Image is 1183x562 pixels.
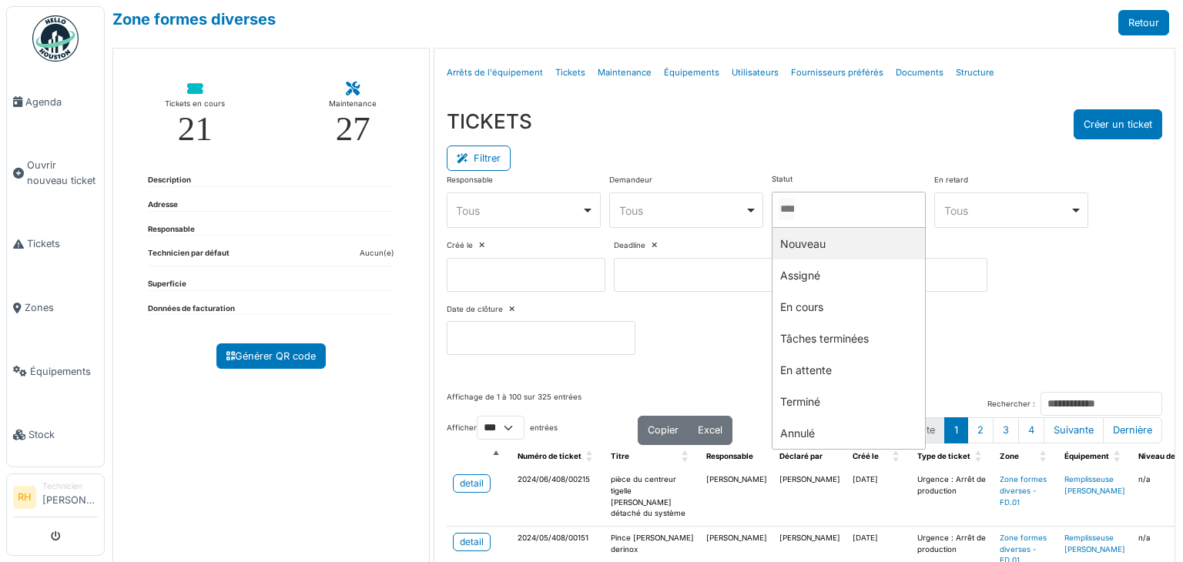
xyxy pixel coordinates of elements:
div: En cours [772,291,925,323]
dt: Description [148,175,191,186]
a: Stock [7,403,104,467]
dt: Responsable [148,224,195,236]
span: Équipement: Activate to sort [1114,445,1123,469]
td: 2024/06/408/00215 [511,468,605,526]
span: Zone: Activate to sort [1040,445,1049,469]
span: Responsable [706,452,753,460]
div: detail [460,535,484,549]
span: Zone [1000,452,1019,460]
input: Tous [779,198,794,220]
a: detail [453,474,491,493]
a: Tickets [549,55,591,91]
span: Numéro de ticket [518,452,581,460]
a: Fournisseurs préférés [785,55,890,91]
a: Zone formes diverses - FD.01 [1000,475,1047,506]
select: Afficherentrées [477,416,524,440]
a: Documents [890,55,950,91]
button: 4 [1018,417,1044,443]
div: Tickets en cours [165,96,225,112]
div: Tous [944,202,1070,219]
button: Excel [688,416,732,444]
span: Tickets [27,236,98,251]
div: Terminé [772,386,925,417]
label: En retard [934,175,968,186]
dt: Superficie [148,279,186,290]
span: Zones [25,300,98,315]
a: Structure [950,55,1000,91]
div: Annulé [772,417,925,449]
button: Next [1044,417,1104,443]
span: Agenda [25,95,98,109]
dt: Adresse [148,199,178,211]
span: Équipements [30,364,98,379]
a: Maintenance [591,55,658,91]
div: Tous [619,202,745,219]
span: Numéro de ticket: Activate to sort [586,445,595,469]
span: Type de ticket [917,452,970,460]
label: Deadline [614,240,645,252]
li: RH [13,486,36,509]
span: Stock [28,427,98,442]
td: pièce du centreur tigelle [PERSON_NAME] détaché du système [605,468,700,526]
button: Copier [638,416,689,444]
a: RH Technicien[PERSON_NAME] [13,480,98,517]
div: Technicien [42,480,98,492]
a: Retour [1118,10,1169,35]
div: Nouveau [772,228,925,259]
div: 21 [178,112,213,146]
a: Remplisseuse [PERSON_NAME] [1064,534,1125,554]
span: Copier [648,424,679,436]
li: [PERSON_NAME] [42,480,98,513]
td: Urgence : Arrêt de production [911,468,994,526]
td: [PERSON_NAME] [700,468,773,526]
a: Utilisateurs [726,55,785,91]
span: Type de ticket: Activate to sort [975,445,984,469]
dt: Données de facturation [148,303,235,315]
nav: pagination [813,417,1162,443]
div: Affichage de 1 à 100 sur 325 entrées [447,392,581,416]
span: Équipement [1064,452,1109,460]
label: Rechercher : [987,399,1035,410]
dt: Technicien par défaut [148,248,230,266]
button: Last [1103,417,1162,443]
div: detail [460,477,484,490]
a: Équipements [7,340,104,403]
h3: TICKETS [447,109,532,133]
span: Titre: Activate to sort [682,445,691,469]
label: Statut [772,174,793,186]
label: Créé le [447,240,473,252]
button: Filtrer [447,146,511,171]
div: Assigné [772,259,925,291]
a: detail [453,533,491,551]
button: 2 [967,417,994,443]
div: Maintenance [329,96,377,112]
td: [DATE] [846,468,911,526]
button: Créer un ticket [1074,109,1162,139]
div: 27 [336,112,370,146]
span: Créé le: Activate to sort [893,445,902,469]
a: Zone formes diverses [112,10,276,28]
span: Déclaré par [779,452,823,460]
span: Créé le [853,452,879,460]
a: Tickets en cours 21 [152,70,237,159]
a: Zones [7,276,104,340]
span: Ouvrir nouveau ticket [27,158,98,187]
a: Générer QR code [216,343,326,369]
a: Tickets [7,212,104,276]
a: Arrêts de l'équipement [441,55,549,91]
button: 1 [944,417,968,443]
dd: Aucun(e) [360,248,394,259]
div: En attente [772,354,925,386]
a: Maintenance 27 [317,70,390,159]
label: Demandeur [609,175,652,186]
span: Titre [611,452,629,460]
img: Badge_color-CXgf-gQk.svg [32,15,79,62]
a: Agenda [7,70,104,134]
a: Ouvrir nouveau ticket [7,134,104,212]
td: [PERSON_NAME] [773,468,846,526]
a: Équipements [658,55,726,91]
label: Date de clôture [447,304,503,316]
span: Excel [698,424,722,436]
label: Afficher entrées [447,416,558,440]
div: Tous [456,202,581,219]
